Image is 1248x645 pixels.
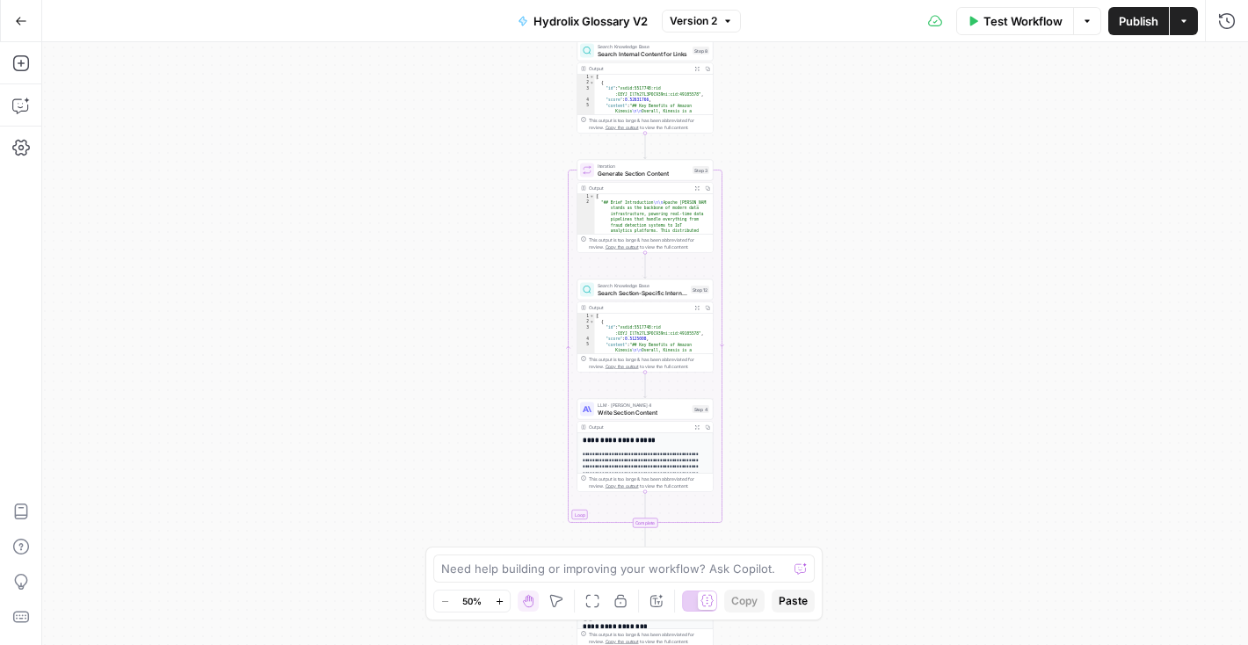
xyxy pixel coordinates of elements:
[589,424,689,431] div: Output
[644,373,647,398] g: Edge from step_12 to step_4
[507,7,658,35] button: Hydrolix Glossary V2
[606,483,639,489] span: Copy the output
[983,12,1063,30] span: Test Workflow
[577,319,595,325] div: 2
[589,185,689,192] div: Output
[731,593,758,609] span: Copy
[589,475,709,489] div: This output is too large & has been abbreviated for review. to view the full content.
[577,98,595,104] div: 4
[577,160,714,253] div: LoopIterationGenerate Section ContentStep 3Output[ "## Brief Introduction\n\nApache [PERSON_NAME]...
[598,408,689,417] span: Write Section Content
[670,13,717,29] span: Version 2
[1108,7,1169,35] button: Publish
[724,590,765,612] button: Copy
[644,134,647,159] g: Edge from step_8 to step_3
[577,314,595,320] div: 1
[590,314,595,320] span: Toggle code folding, rows 1 through 7
[577,325,595,337] div: 3
[598,169,689,178] span: Generate Section Content
[598,163,689,170] span: Iteration
[577,194,595,200] div: 1
[598,43,689,50] span: Search Knowledge Base
[606,244,639,250] span: Copy the output
[644,528,647,554] g: Edge from step_3-iteration-end to step_5
[589,356,709,370] div: This output is too large & has been abbreviated for review. to view the full content.
[693,405,710,413] div: Step 4
[691,286,709,294] div: Step 12
[606,639,639,644] span: Copy the output
[598,402,689,409] span: LLM · [PERSON_NAME] 4
[644,253,647,279] g: Edge from step_3 to step_12
[533,12,648,30] span: Hydrolix Glossary V2
[779,593,808,609] span: Paste
[956,7,1074,35] button: Test Workflow
[589,117,709,131] div: This output is too large & has been abbreviated for review. to view the full content.
[633,518,658,528] div: Complete
[577,518,714,528] div: Complete
[589,631,709,645] div: This output is too large & has been abbreviated for review. to view the full content.
[598,49,689,58] span: Search Internal Content for Links
[590,319,595,325] span: Toggle code folding, rows 2 through 6
[590,75,595,81] span: Toggle code folding, rows 1 through 7
[577,75,595,81] div: 1
[606,125,639,130] span: Copy the output
[577,199,595,394] div: 2
[606,364,639,369] span: Copy the output
[693,47,709,54] div: Step 8
[662,10,741,33] button: Version 2
[589,65,689,72] div: Output
[693,166,709,174] div: Step 3
[577,86,595,98] div: 3
[577,337,595,343] div: 4
[589,236,709,250] div: This output is too large & has been abbreviated for review. to view the full content.
[577,80,595,86] div: 2
[598,282,687,289] span: Search Knowledge Base
[772,590,815,612] button: Paste
[589,304,689,311] div: Output
[1119,12,1158,30] span: Publish
[577,279,714,373] div: Search Knowledge BaseSearch Section-Specific Internal LinksStep 12Output[ { "id":"vsdid:5517748:r...
[462,594,482,608] span: 50%
[590,194,595,200] span: Toggle code folding, rows 1 through 3
[590,80,595,86] span: Toggle code folding, rows 2 through 6
[577,40,714,134] div: Search Knowledge BaseSearch Internal Content for LinksStep 8Output[ { "id":"vsdid:5517748:rid :O3...
[598,288,687,297] span: Search Section-Specific Internal Links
